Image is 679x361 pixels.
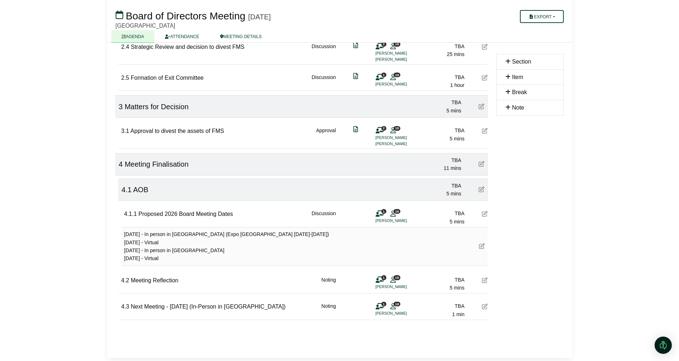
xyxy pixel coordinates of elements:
[131,277,178,283] span: Meeting Reflection
[414,302,465,310] div: TBA
[655,337,672,354] div: Open Intercom Messenger
[414,276,465,284] div: TBA
[130,128,224,134] span: Approval to divest the assets of FMS
[376,50,429,56] li: [PERSON_NAME]
[512,105,524,111] span: Note
[394,42,400,46] span: 18
[121,75,129,81] span: 2.5
[154,30,209,43] a: ATTENDANCE
[452,311,464,317] span: 1 min
[376,310,429,316] li: [PERSON_NAME]
[121,128,129,134] span: 3.1
[376,81,429,87] li: [PERSON_NAME]
[450,219,464,225] span: 5 mins
[321,302,336,318] div: Noting
[312,42,336,63] div: Discussion
[122,186,132,194] span: 4.1
[124,230,329,263] div: [DATE] - In person in [GEOGRAPHIC_DATA] (Expo [GEOGRAPHIC_DATA] [DATE]-[DATE]) [DATE] - Virtual [...
[376,218,429,224] li: [PERSON_NAME]
[450,136,464,142] span: 5 mins
[394,209,400,214] span: 18
[414,73,465,81] div: TBA
[414,42,465,50] div: TBA
[121,44,129,50] span: 2.4
[312,73,336,89] div: Discussion
[381,126,386,131] span: 2
[131,304,285,310] span: Next Meeting - [DATE] (In-Person in [GEOGRAPHIC_DATA])
[125,103,189,111] span: Matters for Decision
[321,276,336,292] div: Noting
[381,209,386,214] span: 1
[139,211,233,217] span: Proposed 2026 Board Meeting Dates
[124,211,137,217] span: 4.1.1
[116,23,176,29] span: [GEOGRAPHIC_DATA]
[133,186,148,194] span: AOB
[119,103,123,111] span: 3
[381,73,386,77] span: 1
[376,141,429,147] li: [PERSON_NAME]
[411,156,461,164] div: TBA
[450,285,464,291] span: 5 mins
[512,89,527,95] span: Break
[121,277,129,283] span: 4.2
[394,275,400,280] span: 18
[381,42,386,46] span: 2
[394,126,400,131] span: 18
[512,74,523,80] span: Item
[210,30,272,43] a: MEETING DETAILS
[411,182,461,190] div: TBA
[411,98,461,106] div: TBA
[414,126,465,134] div: TBA
[381,275,386,280] span: 1
[446,191,461,196] span: 5 mins
[376,135,429,141] li: [PERSON_NAME]
[111,30,155,43] a: AGENDA
[450,82,465,88] span: 1 hour
[443,165,461,171] span: 11 mins
[119,160,123,168] span: 4
[446,108,461,114] span: 5 mins
[131,75,204,81] span: Formation of Exit Committee
[376,284,429,290] li: [PERSON_NAME]
[121,304,129,310] span: 4.3
[414,209,465,217] div: TBA
[316,126,336,147] div: Approval
[394,302,400,306] span: 18
[520,10,563,23] button: Export
[381,302,386,306] span: 1
[376,56,429,63] li: [PERSON_NAME]
[312,209,336,226] div: Discussion
[512,59,531,65] span: Section
[126,10,245,22] span: Board of Directors Meeting
[125,160,189,168] span: Meeting Finalisation
[447,51,464,57] span: 25 mins
[394,73,400,77] span: 18
[248,13,271,21] div: [DATE]
[131,44,245,50] span: Strategic Review and decision to divest FMS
